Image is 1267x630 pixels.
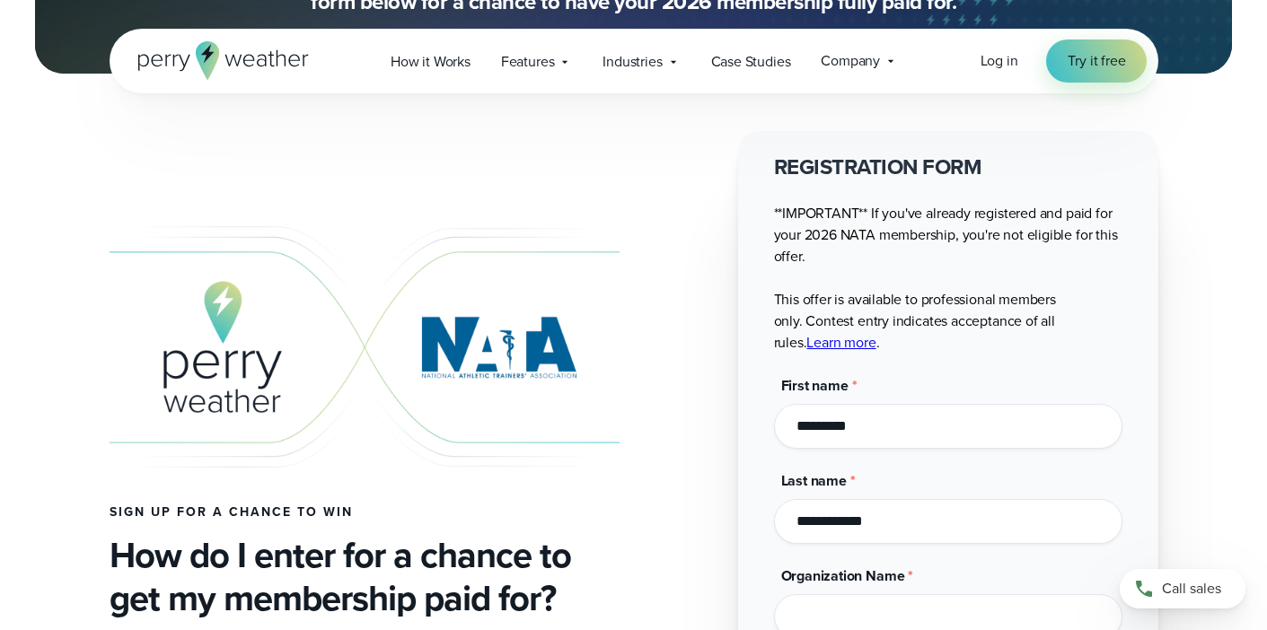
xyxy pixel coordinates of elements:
[1068,50,1125,72] span: Try it free
[981,50,1018,71] span: Log in
[110,534,620,620] h3: How do I enter for a chance to get my membership paid for?
[603,51,662,73] span: Industries
[781,470,847,491] span: Last name
[110,505,620,520] h4: Sign up for a chance to win
[781,375,849,396] span: First name
[774,151,982,183] strong: REGISTRATION FORM
[1046,39,1147,83] a: Try it free
[1120,569,1245,608] a: Call sales
[774,203,1122,354] p: **IMPORTANT** If you've already registered and paid for your 2026 NATA membership, you're not eli...
[391,51,471,73] span: How it Works
[821,50,880,72] span: Company
[781,565,905,586] span: Organization Name
[981,50,1018,72] a: Log in
[696,43,806,80] a: Case Studies
[375,43,486,80] a: How it Works
[711,51,791,73] span: Case Studies
[1162,578,1221,599] span: Call sales
[501,51,555,73] span: Features
[806,332,875,353] a: Learn more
